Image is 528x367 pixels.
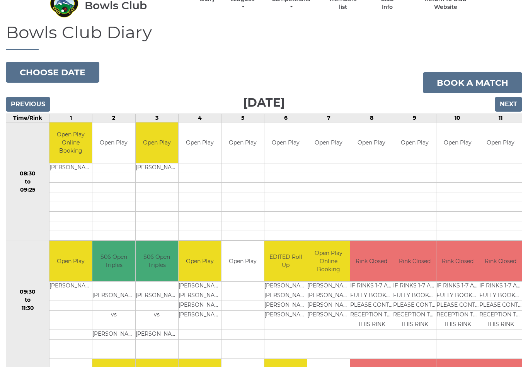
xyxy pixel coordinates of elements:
td: Open Play [92,122,135,163]
td: RECEPTION TO BOOK [479,311,522,320]
td: FULLY BOOKED [393,291,436,301]
td: FULLY BOOKED [436,291,479,301]
td: Rink Closed [350,241,393,282]
td: PLEASE CONTACT [436,301,479,311]
td: 4 [178,114,221,122]
td: [PERSON_NAME] [264,291,307,301]
td: [PERSON_NAME] [307,282,350,291]
td: Open Play [49,241,92,282]
td: 11 [479,114,522,122]
td: RECEPTION TO BOOK [436,311,479,320]
td: 2 [92,114,135,122]
td: [PERSON_NAME] [136,291,178,301]
td: Rink Closed [479,241,522,282]
td: [PERSON_NAME] [179,282,221,291]
td: IF RINKS 1-7 ARE [393,282,436,291]
td: IF RINKS 1-7 ARE [479,282,522,291]
td: Open Play [350,122,393,163]
td: [PERSON_NAME] [307,301,350,311]
button: Choose date [6,62,99,83]
td: THIS RINK [436,320,479,330]
td: Open Play [307,122,350,163]
td: Open Play [264,122,307,163]
td: [PERSON_NAME] [136,330,178,340]
td: Open Play [179,122,221,163]
td: 8 [350,114,393,122]
td: PLEASE CONTACT [350,301,393,311]
td: 1 [49,114,92,122]
td: Time/Rink [6,114,49,122]
td: [PERSON_NAME] [179,301,221,311]
td: 3 [135,114,178,122]
td: 9 [393,114,436,122]
h1: Bowls Club Diary [6,23,522,50]
td: Open Play Online Booking [49,122,92,163]
input: Next [495,97,522,112]
td: Rink Closed [436,241,479,282]
td: [PERSON_NAME] [264,282,307,291]
td: 5 [221,114,264,122]
td: Rink Closed [393,241,436,282]
td: Open Play [479,122,522,163]
td: 10 [436,114,479,122]
td: vs [92,311,135,320]
td: FULLY BOOKED [350,291,393,301]
td: RECEPTION TO BOOK [350,311,393,320]
td: [PERSON_NAME] [49,163,92,173]
td: Open Play [136,122,178,163]
td: [PERSON_NAME] [49,282,92,291]
td: [PERSON_NAME] [136,163,178,173]
td: IF RINKS 1-7 ARE [350,282,393,291]
td: THIS RINK [479,320,522,330]
td: [PERSON_NAME] [92,330,135,340]
td: Open Play Online Booking [307,241,350,282]
td: [PERSON_NAME] [307,291,350,301]
td: 09:30 to 11:30 [6,241,49,359]
td: 7 [307,114,350,122]
td: EDITED Roll Up [264,241,307,282]
td: Open Play [393,122,436,163]
td: 6 [264,114,307,122]
td: [PERSON_NAME] [264,311,307,320]
a: Book a match [423,72,522,93]
td: RECEPTION TO BOOK [393,311,436,320]
td: THIS RINK [393,320,436,330]
td: Open Play [221,122,264,163]
td: [PERSON_NAME] [92,291,135,301]
td: THIS RINK [350,320,393,330]
td: FULLY BOOKED [479,291,522,301]
td: Open Play [179,241,221,282]
td: IF RINKS 1-7 ARE [436,282,479,291]
td: [PERSON_NAME] [264,301,307,311]
input: Previous [6,97,50,112]
td: PLEASE CONTACT [393,301,436,311]
td: [PERSON_NAME] [179,291,221,301]
td: S06 Open Triples [136,241,178,282]
td: PLEASE CONTACT [479,301,522,311]
td: S06 Open Triples [92,241,135,282]
td: Open Play [436,122,479,163]
td: [PERSON_NAME] [179,311,221,320]
td: vs [136,311,178,320]
td: [PERSON_NAME] [307,311,350,320]
td: Open Play [221,241,264,282]
td: 08:30 to 09:25 [6,122,49,241]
